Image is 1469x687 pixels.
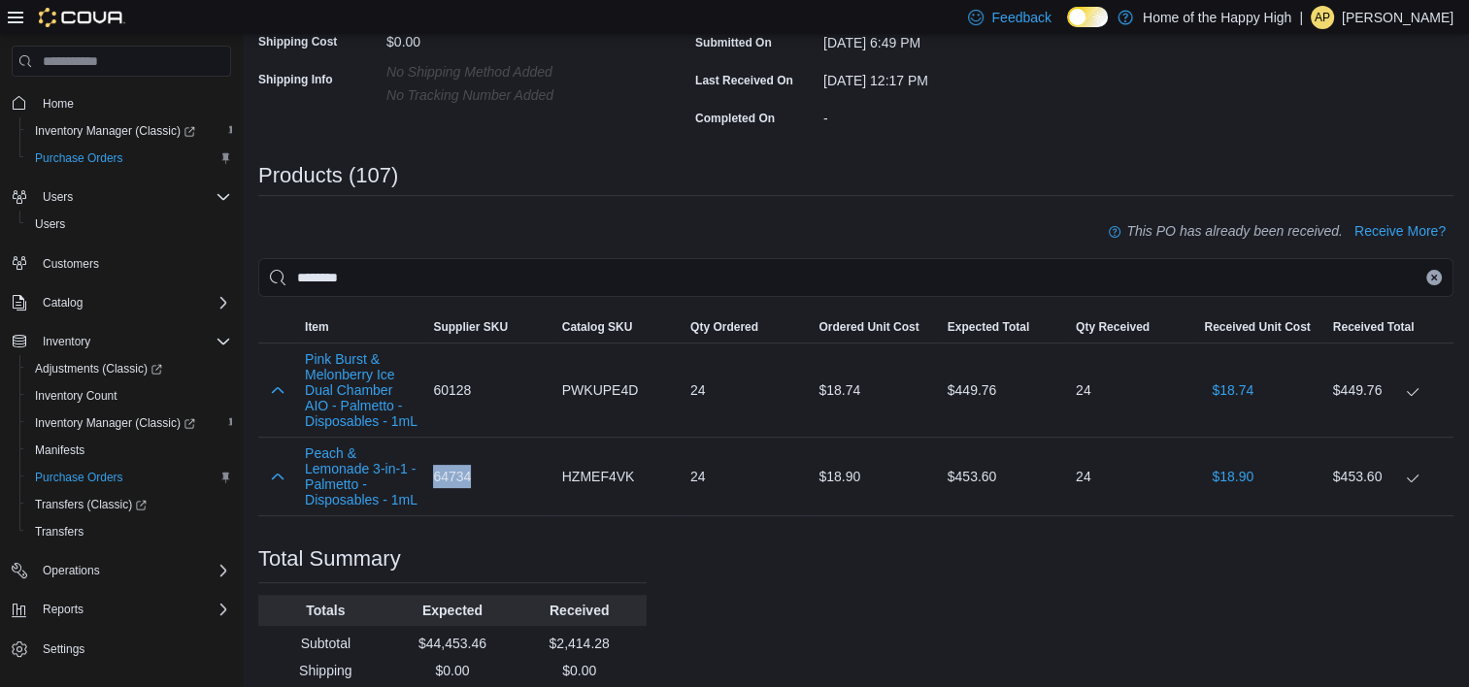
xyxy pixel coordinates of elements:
[4,635,239,663] button: Settings
[27,466,231,489] span: Purchase Orders
[683,457,811,496] div: 24
[823,27,1084,50] div: [DATE] 6:49 PM
[940,371,1068,409] div: $449.76
[1067,27,1068,28] span: Dark Mode
[27,147,131,170] a: Purchase Orders
[1067,7,1108,27] input: Dark Mode
[305,351,417,429] button: Pink Burst & Melonberry Ice Dual Chamber AIO - Palmetto - Disposables - 1mL
[690,319,758,335] span: Qty Ordered
[43,334,90,349] span: Inventory
[266,661,385,680] p: Shipping
[266,601,385,620] p: Totals
[35,559,108,582] button: Operations
[1325,311,1453,343] button: Received Total
[4,88,239,116] button: Home
[1354,221,1446,241] span: Receive More?
[35,90,231,114] span: Home
[695,111,775,126] label: Completed On
[258,547,401,571] h3: Total Summary
[4,289,239,316] button: Catalog
[562,465,635,488] span: HZMEF4VK
[991,8,1051,27] span: Feedback
[1126,219,1343,243] p: This PO has already been received.
[39,8,125,27] img: Cova
[554,311,683,343] button: Catalog SKU
[43,563,100,578] span: Operations
[1196,311,1324,343] button: Received Unit Cost
[43,602,83,617] span: Reports
[940,457,1068,496] div: $453.60
[425,311,553,343] button: Supplier SKU
[27,493,154,516] a: Transfers (Classic)
[1299,6,1303,29] p: |
[305,445,417,507] button: Peach & Lemonade 3-in-1 - Palmetto - Disposables - 1mL
[1204,319,1310,335] span: Received Unit Cost
[683,371,811,409] div: 24
[297,311,425,343] button: Item
[35,638,92,661] a: Settings
[27,119,231,143] span: Inventory Manager (Classic)
[386,64,647,80] p: No Shipping Method added
[35,470,123,485] span: Purchase Orders
[519,601,639,620] p: Received
[1315,6,1330,29] span: AP
[35,442,84,458] span: Manifests
[1204,371,1261,409] button: $18.74
[811,371,939,409] div: $18.74
[43,189,73,205] span: Users
[811,311,939,343] button: Ordered Unit Cost
[519,661,639,680] p: $0.00
[35,216,65,232] span: Users
[393,661,513,680] p: $0.00
[695,35,772,50] label: Submitted On
[4,249,239,278] button: Customers
[4,328,239,355] button: Inventory
[811,457,939,496] div: $18.90
[43,256,99,272] span: Customers
[35,92,82,115] a: Home
[1204,457,1261,496] button: $18.90
[305,319,329,335] span: Item
[19,437,239,464] button: Manifests
[1426,270,1442,285] button: Clear input
[393,601,513,620] p: Expected
[1333,378,1446,402] div: $449.76
[823,65,1084,88] div: [DATE] 12:17 PM
[43,295,83,311] span: Catalog
[27,357,231,380] span: Adjustments (Classic)
[948,319,1029,335] span: Expected Total
[27,466,131,489] a: Purchase Orders
[35,291,231,314] span: Catalog
[27,384,125,408] a: Inventory Count
[27,439,92,462] a: Manifests
[35,524,83,540] span: Transfers
[19,211,239,238] button: Users
[695,73,793,88] label: Last Received On
[683,311,811,343] button: Qty Ordered
[562,378,639,402] span: PWKUPE4D
[27,411,203,435] a: Inventory Manager (Classic)
[1212,467,1253,486] span: $18.90
[1311,6,1334,29] div: Ashlee Podolsky
[1342,6,1453,29] p: [PERSON_NAME]
[35,388,117,404] span: Inventory Count
[19,382,239,409] button: Inventory Count
[386,87,647,103] p: No Tracking Number added
[35,361,162,376] span: Adjustments (Classic)
[43,641,84,657] span: Settings
[35,291,90,314] button: Catalog
[19,464,239,491] button: Purchase Orders
[4,557,239,584] button: Operations
[258,164,398,187] h3: Products (107)
[27,213,73,236] a: Users
[1143,6,1291,29] p: Home of the Happy High
[27,213,231,236] span: Users
[27,384,231,408] span: Inventory Count
[27,119,203,143] a: Inventory Manager (Classic)
[433,465,471,488] span: 64734
[35,637,231,661] span: Settings
[35,150,123,166] span: Purchase Orders
[19,145,239,172] button: Purchase Orders
[19,491,239,518] a: Transfers (Classic)
[1068,311,1196,343] button: Qty Received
